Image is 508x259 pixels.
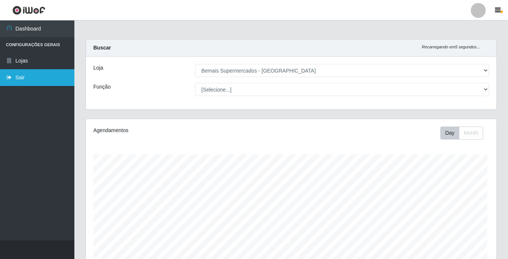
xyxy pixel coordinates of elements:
strong: Buscar [93,45,111,51]
div: First group [440,127,483,140]
i: Recarregando em 5 segundos... [422,45,480,49]
div: Toolbar with button groups [440,127,489,140]
button: Day [440,127,459,140]
div: Agendamentos [93,127,252,134]
label: Loja [93,64,103,72]
img: CoreUI Logo [12,6,45,15]
label: Função [93,83,111,91]
button: Month [459,127,483,140]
